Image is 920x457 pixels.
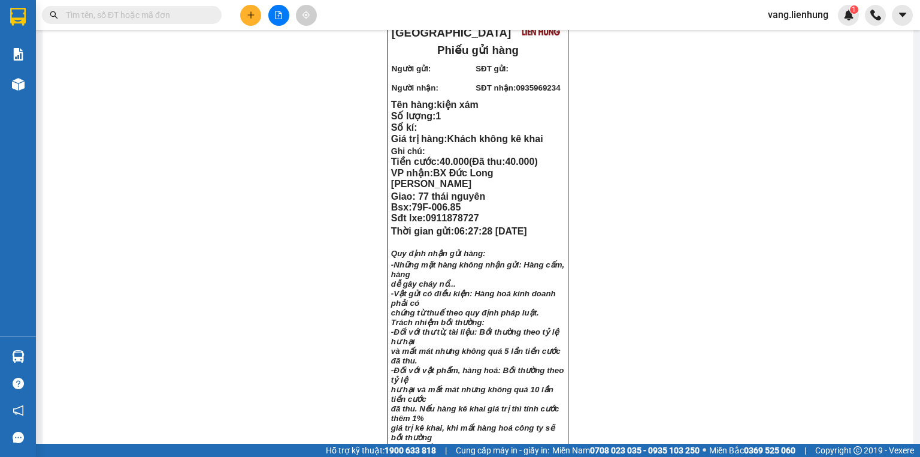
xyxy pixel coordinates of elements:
[758,7,838,22] span: vang.lienhung
[744,446,795,455] strong: 0369 525 060
[552,444,700,457] span: Miền Nam
[391,366,564,384] strong: -Đối với vật phẩm, hàng hoá: Bồi thường theo tỷ lệ
[391,191,485,202] span: Giao: 77 thái nguyên
[66,8,207,22] input: Tìm tên, số ĐT hoặc mã đơn
[391,134,543,144] strong: Giá trị hàng:
[10,8,26,26] img: logo-vxr
[247,11,255,19] span: plus
[852,5,856,14] span: 1
[476,83,560,92] strong: SĐT nhận:
[391,249,486,258] strong: Quy định nhận gửi hàng:
[268,5,289,26] button: file-add
[445,444,447,457] span: |
[385,446,436,455] strong: 1900 633 818
[469,157,538,167] span: (Đã thu:
[12,48,25,61] img: solution-icon
[391,443,522,452] strong: theo giá trị khách hàng đã kê khai.
[326,444,436,457] span: Hỗ trợ kỹ thuật:
[590,446,700,455] strong: 0708 023 035 - 0935 103 250
[437,44,519,56] strong: Phiếu gửi hàng
[391,260,565,279] strong: -Những mặt hàng không nhận gửi: Hàng cấm, hàng
[391,289,556,308] strong: -Vật gửi có điều kiện: Hàng hoá kinh doanh phải có
[274,11,283,19] span: file-add
[240,5,261,26] button: plus
[391,157,538,167] strong: Tiền cước:
[505,157,537,167] span: 40.000)
[391,146,425,156] strong: Ghi chú:
[13,405,24,416] span: notification
[302,11,310,19] span: aim
[897,10,908,20] span: caret-down
[854,446,862,455] span: copyright
[392,83,438,92] strong: Người nhận:
[843,10,854,20] img: icon-new-feature
[709,444,795,457] span: Miền Bắc
[391,279,456,288] strong: dễ gây cháy nổ...
[391,213,479,223] strong: Sđt lxe:
[391,347,561,365] strong: và mất mát nhưng không quá 5 lần tiền cước đã thu.
[12,78,25,91] img: warehouse-icon
[391,327,559,346] strong: -Đối với thư từ, tài liệu: Bồi thường theo tỷ lệ hư hại
[296,5,317,26] button: aim
[435,111,441,121] span: 1
[391,385,553,404] strong: hư hại và mất mát nhưng không quá 10 lần tiền cước
[391,308,539,317] strong: chứng từ thuế theo quy định pháp luật.
[440,157,469,167] span: 40.000
[391,202,461,212] strong: Bsx:
[870,10,881,20] img: phone-icon
[892,5,913,26] button: caret-down
[456,444,549,457] span: Cung cấp máy in - giấy in:
[392,64,431,73] strong: Người gửi:
[391,122,417,133] strong: Số kí:
[426,213,479,223] span: 0911878727
[804,444,806,457] span: |
[703,448,706,453] span: ⚪️
[447,134,543,144] span: Khách không kê khai
[476,64,509,73] strong: SĐT gửi:
[454,226,527,236] span: 06:27:28 [DATE]
[391,423,555,442] strong: giá trị kê khai, khi mất hàng hoá công ty sẽ bồi thường
[391,111,441,121] strong: Số lượng:
[412,202,461,212] span: 79F-006.85
[850,5,858,14] sup: 1
[12,350,25,363] img: warehouse-icon
[391,100,479,110] strong: Tên hàng:
[391,226,527,236] span: Thời gian gửi:
[13,432,24,443] span: message
[391,318,485,327] strong: Trách nhiệm bồi thường:
[391,168,494,189] strong: VP nhận:
[437,100,479,110] span: kiện xám
[391,404,559,423] strong: đã thu. Nếu hàng kê khai giá trị thì tính cước thêm 1%
[13,378,24,389] span: question-circle
[391,168,494,189] span: BX Đức Long [PERSON_NAME]
[50,11,58,19] span: search
[516,83,560,92] span: 0935969234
